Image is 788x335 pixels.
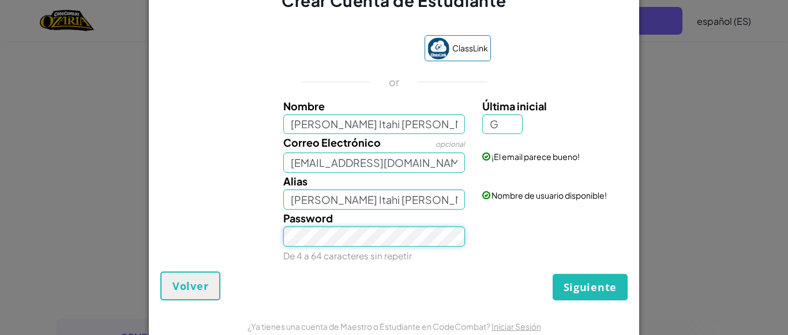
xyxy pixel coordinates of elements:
span: Siguiente [564,280,617,294]
span: opcional [436,140,465,148]
span: ¡El email parece bueno! [491,151,580,162]
button: Volver [160,271,220,300]
span: Volver [172,279,208,293]
span: Última inicial [482,99,547,113]
p: or [389,75,400,89]
span: ClassLink [452,40,488,57]
span: ¿Ya tienes una cuenta de Maestro o Estudiante en CodeCombat? [247,321,491,332]
span: Correo Electrónico [283,136,381,149]
iframe: Botón de Acceder con Google [292,36,419,62]
small: De 4 a 64 caracteres sin repetir [283,250,412,261]
span: Password [283,211,333,225]
img: classlink-logo-small.png [427,38,449,59]
span: Nombre de usuario disponible! [491,190,607,200]
span: Nombre [283,99,325,113]
span: Alias [283,174,307,188]
button: Siguiente [553,274,628,300]
a: Iniciar Sesión [491,321,541,332]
